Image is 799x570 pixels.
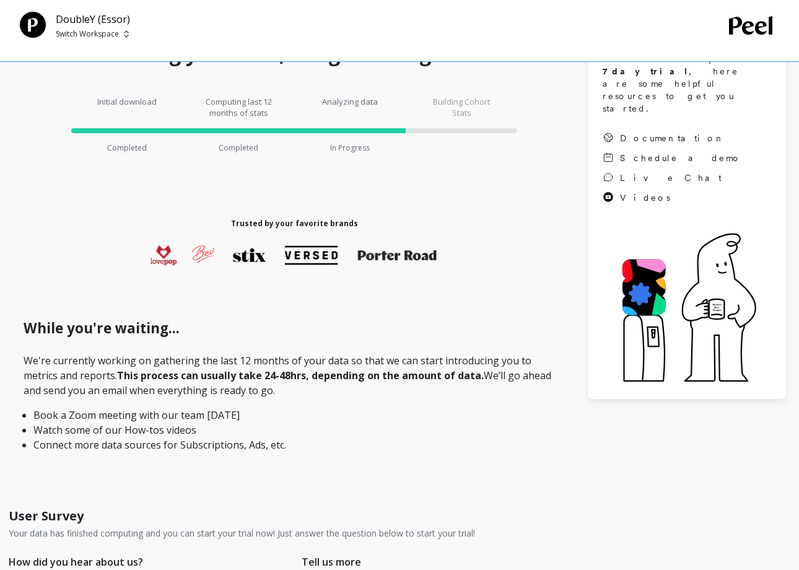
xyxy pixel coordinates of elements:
[9,555,143,569] p: How did you hear about us?
[620,132,725,144] span: Documentation
[424,96,499,118] p: Building Cohort Stats
[33,437,556,452] li: Connect more data sources for Subscriptions, Ads, etc.
[56,29,119,39] p: Switch Workspace
[24,353,565,452] p: We're currently working on gathering the last 12 months of your data so that we can start introdu...
[107,143,147,153] p: Completed
[330,143,370,153] p: In Progress
[33,423,556,437] li: Watch some of our How-tos videos
[9,507,84,525] h1: User Survey
[33,408,556,423] li: Book a Zoom meeting with our team [DATE]
[620,191,670,204] span: Videos
[620,152,741,164] span: Schedule a demo
[603,152,741,164] a: Schedule a demo
[620,172,722,184] span: Live Chat
[117,369,484,382] strong: This process can usually take 24-48hrs, depending on the amount of data.
[231,219,358,229] h1: Trusted by your favorite brands
[51,42,538,66] h1: We’re loading your data, but good things take time
[90,96,164,118] p: Initial download
[24,318,565,339] h1: While you're waiting...
[9,527,475,540] p: Your data has finished computing and you can start your trial now! Just answer the question below...
[56,12,130,27] p: DoubleY (Essor)
[302,555,361,569] p: Tell us more
[201,96,276,118] p: Computing last 12 months of stats
[603,66,689,76] strong: 7 day trial
[313,96,387,118] p: Analyzing data
[124,29,129,39] img: picker
[603,132,741,144] a: Documentation
[603,191,741,204] a: Videos
[219,143,258,153] p: Completed
[603,53,771,115] span: To better use your , here are some helpful resources to get you started.
[20,12,46,38] img: Team Profile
